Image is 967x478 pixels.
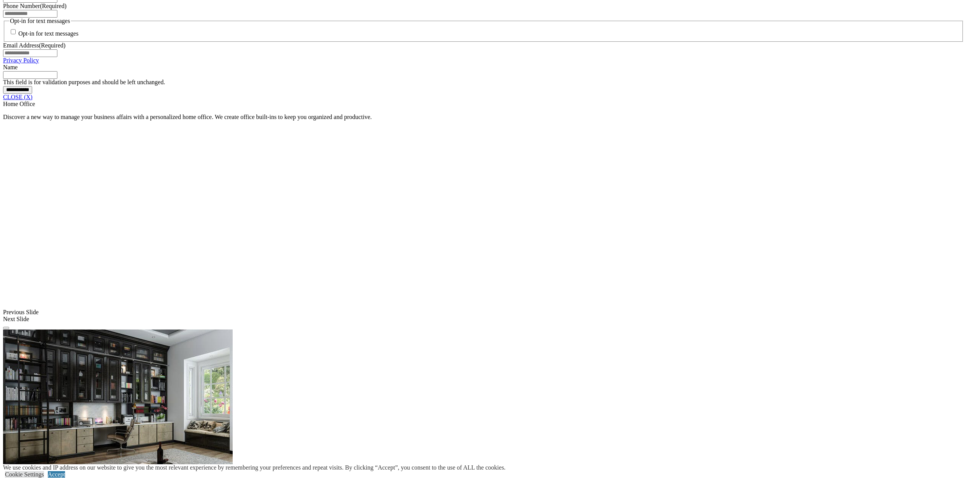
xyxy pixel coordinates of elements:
[3,3,67,9] label: Phone Number
[3,101,35,107] span: Home Office
[3,316,964,323] div: Next Slide
[40,3,66,9] span: (Required)
[3,464,506,471] div: We use cookies and IP address on our website to give you the most relevant experience by remember...
[48,471,65,478] a: Accept
[3,57,39,64] a: Privacy Policy
[9,18,71,24] legend: Opt-in for text messages
[3,42,65,49] label: Email Address
[3,64,18,70] label: Name
[3,94,33,100] a: CLOSE (X)
[18,31,78,37] label: Opt-in for text messages
[3,79,964,86] div: This field is for validation purposes and should be left unchanged.
[5,471,44,478] a: Cookie Settings
[3,327,9,329] button: Click here to pause slide show
[3,309,964,316] div: Previous Slide
[3,114,964,121] p: Discover a new way to manage your business affairs with a personalized home office. We create off...
[39,42,65,49] span: (Required)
